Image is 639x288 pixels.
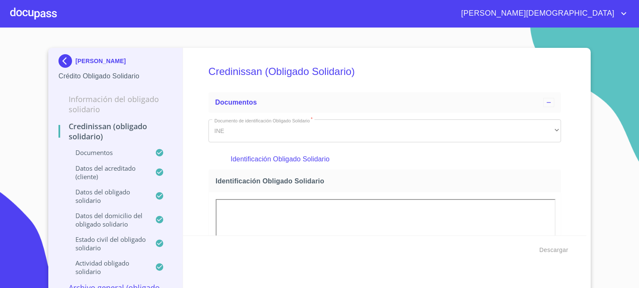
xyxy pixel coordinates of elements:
span: Documentos [215,99,257,106]
span: Identificación Obligado Solidario [216,177,557,186]
div: INE [208,119,561,142]
p: [PERSON_NAME] [75,58,126,64]
p: Datos del Domicilio del Obligado Solidario [58,211,155,228]
p: Estado civil del obligado solidario [58,235,155,252]
img: Docupass spot blue [58,54,75,68]
p: Identificación Obligado Solidario [231,154,539,164]
h5: Credinissan (Obligado Solidario) [208,54,561,89]
p: Crédito Obligado Solidario [58,71,172,81]
p: Datos del acreditado (cliente) [58,164,155,181]
p: Actividad obligado solidario [58,259,155,276]
button: Descargar [536,242,572,258]
span: Descargar [539,245,568,255]
div: [PERSON_NAME] [58,54,172,71]
span: [PERSON_NAME][DEMOGRAPHIC_DATA] [455,7,619,20]
button: account of current user [455,7,629,20]
p: Información del Obligado Solidario [58,94,172,114]
p: Datos del obligado solidario [58,188,155,205]
p: Documentos [58,148,155,157]
div: Documentos [208,92,561,113]
p: Credinissan (Obligado Solidario) [58,121,172,141]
